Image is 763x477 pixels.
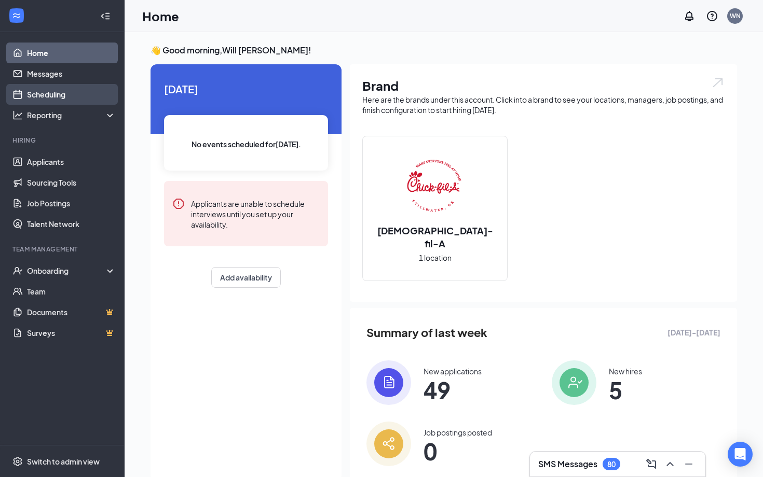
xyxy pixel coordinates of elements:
[27,265,107,276] div: Onboarding
[609,381,642,399] span: 5
[164,81,328,97] span: [DATE]
[27,214,116,234] a: Talent Network
[730,11,741,20] div: WN
[609,366,642,376] div: New hires
[664,458,676,470] svg: ChevronUp
[643,456,660,472] button: ComposeMessage
[27,84,116,105] a: Scheduling
[27,110,116,120] div: Reporting
[27,43,116,63] a: Home
[711,77,725,89] img: open.6027fd2a22e1237b5b06.svg
[683,458,695,470] svg: Minimize
[27,302,116,322] a: DocumentsCrown
[362,94,725,115] div: Here are the brands under this account. Click into a brand to see your locations, managers, job p...
[424,381,482,399] span: 49
[12,456,23,467] svg: Settings
[27,193,116,214] a: Job Postings
[11,10,22,21] svg: WorkstreamLogo
[191,198,320,230] div: Applicants are unable to schedule interviews until you set up your availability.
[706,10,718,22] svg: QuestionInfo
[211,267,281,288] button: Add availability
[538,458,597,470] h3: SMS Messages
[366,324,487,342] span: Summary of last week
[662,456,678,472] button: ChevronUp
[12,136,114,145] div: Hiring
[142,7,179,25] h1: Home
[424,366,482,376] div: New applications
[419,252,452,263] span: 1 location
[728,442,753,467] div: Open Intercom Messenger
[424,442,492,460] span: 0
[12,245,114,254] div: Team Management
[12,265,23,276] svg: UserCheck
[366,422,411,466] img: icon
[362,77,725,94] h1: Brand
[27,456,100,467] div: Switch to admin view
[27,172,116,193] a: Sourcing Tools
[172,198,185,210] svg: Error
[27,151,116,172] a: Applicants
[192,138,301,150] span: No events scheduled for [DATE] .
[683,10,696,22] svg: Notifications
[12,110,23,120] svg: Analysis
[27,63,116,84] a: Messages
[27,281,116,302] a: Team
[667,327,720,338] span: [DATE] - [DATE]
[402,153,468,220] img: Chick-fil-A
[366,360,411,405] img: icon
[680,456,697,472] button: Minimize
[424,427,492,438] div: Job postings posted
[27,322,116,343] a: SurveysCrown
[645,458,658,470] svg: ComposeMessage
[607,460,616,469] div: 80
[100,11,111,21] svg: Collapse
[552,360,596,405] img: icon
[151,45,737,56] h3: 👋 Good morning, Will [PERSON_NAME] !
[363,224,507,250] h2: [DEMOGRAPHIC_DATA]-fil-A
